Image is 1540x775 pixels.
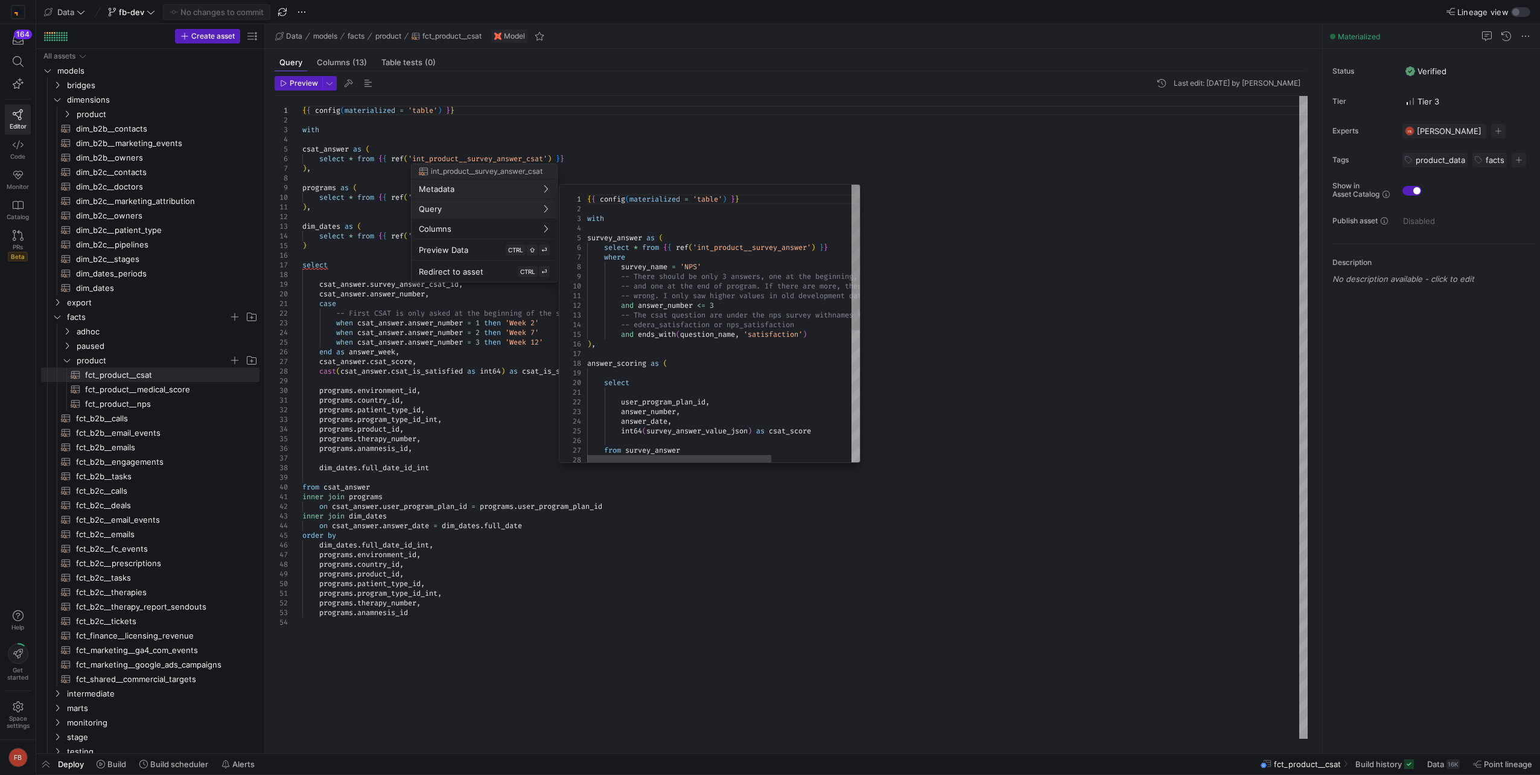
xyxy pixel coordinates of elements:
span: ⏎ [541,268,547,275]
span: ) [587,339,591,349]
span: and [621,301,634,310]
span: , [667,416,672,426]
span: config [600,194,625,204]
span: from [642,243,659,252]
div: 6 [559,243,581,252]
span: } [819,243,824,252]
span: as [646,233,655,243]
span: { [587,194,591,204]
span: Metadata [419,184,454,194]
div: 9 [559,272,581,281]
span: csat_score [769,426,811,436]
span: user_program_plan_id [621,397,705,407]
span: -- and one at the end of program. If there are mor [621,281,832,291]
span: 'table' [693,194,722,204]
span: Columns [419,224,451,234]
span: CTRL [508,246,523,254]
span: -- wrong. I only saw higher values in old developm [621,291,832,301]
span: as [756,426,765,436]
span: , [705,397,710,407]
span: ent data [832,291,866,301]
span: names like [832,310,874,320]
span: ( [663,359,667,368]
div: 7 [559,252,581,262]
div: 17 [559,349,581,359]
span: ) [811,243,815,252]
span: { [591,194,596,204]
span: answer_date [621,416,667,426]
div: 10 [559,281,581,291]
div: 5 [559,233,581,243]
div: 28 [559,455,581,465]
div: 22 [559,397,581,407]
div: 12 [559,301,581,310]
div: 23 [559,407,581,416]
div: 13 [559,310,581,320]
span: where [604,252,625,262]
div: 26 [559,436,581,445]
span: Redirect to asset [419,267,483,276]
span: ( [659,233,663,243]
span: select [604,378,629,387]
span: survey_answer [625,445,680,455]
span: 'NPS' [680,262,701,272]
span: select [604,243,629,252]
span: ( [689,243,693,252]
span: = [672,262,676,272]
span: , [591,339,596,349]
span: nning, one at the middle [832,272,934,281]
span: } [731,194,735,204]
span: , [676,407,680,416]
span: ) [803,330,807,339]
span: Preview Data [419,245,468,255]
span: survey_answer_value_json [646,426,748,436]
span: } [735,194,739,204]
div: 20 [559,378,581,387]
span: answer_number [638,301,693,310]
span: ⏎ [541,246,547,254]
span: ( [676,330,680,339]
span: 'int_product__survey_answer' [693,243,811,252]
span: -- There should be only 3 answers, one at the begi [621,272,832,281]
div: 11 [559,291,581,301]
span: with [587,214,604,223]
span: int_product__survey_answer_csat [431,167,542,176]
div: 8 [559,262,581,272]
div: 25 [559,426,581,436]
span: survey_name [621,262,667,272]
div: 3 [559,214,581,223]
div: 14 [559,320,581,330]
span: -- The csat question are under the nps survey with [621,310,832,320]
span: ⇧ [529,246,535,254]
span: question_name [680,330,735,339]
span: answer_scoring [587,359,646,368]
span: CTRL [520,268,535,275]
div: 16 [559,339,581,349]
div: 4 [559,223,581,233]
span: e, then something has gone [832,281,942,291]
span: ( [625,194,629,204]
span: Query [419,204,442,214]
span: <= [697,301,705,310]
span: ends_with [638,330,676,339]
span: } [824,243,828,252]
span: survey_answer [587,233,642,243]
div: 21 [559,387,581,397]
div: 27 [559,445,581,455]
div: 19 [559,368,581,378]
span: 'satisfaction' [743,330,803,339]
span: ) [748,426,752,436]
span: ref [676,243,689,252]
div: 1 [559,194,581,204]
div: 15 [559,330,581,339]
span: -- edera_satisfaction or nps_satisfaction [621,320,794,330]
span: ) [722,194,727,204]
span: and [621,330,634,339]
span: { [667,243,672,252]
div: 2 [559,204,581,214]
span: ( [642,426,646,436]
div: 24 [559,416,581,426]
span: answer_number [621,407,676,416]
span: { [663,243,667,252]
span: from [604,445,621,455]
